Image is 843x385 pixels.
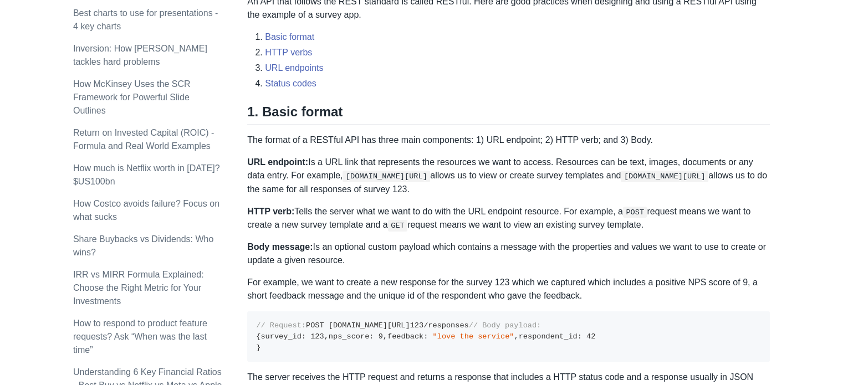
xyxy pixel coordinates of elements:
span: 123 [410,321,423,330]
a: How to respond to product feature requests? Ask “When was the last time” [73,319,207,355]
span: 42 [586,332,595,341]
a: How McKinsey Uses the SCR Framework for Powerful Slide Outlines [73,79,191,115]
a: IRR vs MIRR Formula Explained: Choose the Right Metric for Your Investments [73,270,204,306]
strong: HTTP verb: [247,207,294,216]
span: // Body payload: [469,321,541,330]
a: Basic format [265,32,314,42]
p: Tells the server what we want to do with the URL endpoint resource. For example, a request means ... [247,205,770,232]
span: , [383,332,387,341]
span: { [256,332,260,341]
span: 123 [310,332,324,341]
h2: 1. Basic format [247,104,770,125]
p: Is a URL link that represents the resources we want to access. Resources can be text, images, doc... [247,156,770,196]
span: // Request: [256,321,306,330]
span: , [514,332,518,341]
span: : [578,332,582,341]
code: [DOMAIN_NAME][URL] [621,171,708,182]
span: } [256,343,260,352]
span: , [324,332,329,341]
strong: URL endpoint: [247,157,308,167]
a: Return on Invested Capital (ROIC) - Formula and Real World Examples [73,128,214,151]
a: HTTP verbs [265,48,312,57]
span: 9 [379,332,383,341]
p: For example, we want to create a new response for the survey 123 which we captured which includes... [247,276,770,302]
a: Status codes [265,79,316,88]
code: [DOMAIN_NAME][URL] [343,171,430,182]
p: Is an optional custom payload which contains a message with the properties and values we want to ... [247,240,770,267]
span: : [423,332,428,341]
a: How much is Netflix worth in [DATE]? $US100bn [73,163,220,186]
a: How Costco avoids failure? Focus on what sucks [73,199,219,222]
a: Best charts to use for presentations - 4 key charts [73,8,218,31]
a: URL endpoints [265,63,323,73]
p: The format of a RESTful API has three main components: 1) URL endpoint; 2) HTTP verb; and 3) Body. [247,134,770,147]
span: : [369,332,374,341]
strong: Body message: [247,242,313,251]
code: GET [388,220,407,231]
a: Inversion: How [PERSON_NAME] tackles hard problems [73,44,207,66]
span: "love the service" [433,332,514,341]
span: : [302,332,306,341]
code: POST [DOMAIN_NAME][URL] /responses survey_id nps_score feedback respondent_id [256,321,595,351]
a: Share Buybacks vs Dividends: Who wins? [73,234,213,257]
code: POST [623,207,647,218]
